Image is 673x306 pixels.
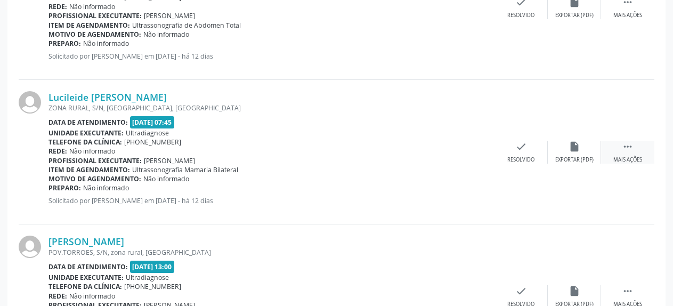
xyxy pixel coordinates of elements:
[48,262,128,271] b: Data de atendimento:
[48,292,67,301] b: Rede:
[515,285,527,297] i: check
[48,21,130,30] b: Item de agendamento:
[144,156,195,165] span: [PERSON_NAME]
[555,156,594,164] div: Exportar (PDF)
[569,285,580,297] i: insert_drive_file
[132,21,241,30] span: Ultrassonografia de Abdomen Total
[19,236,41,258] img: img
[124,282,181,291] span: [PHONE_NUMBER]
[48,248,494,257] div: POV.TORROES, S/N, zona rural, [GEOGRAPHIC_DATA]
[132,165,238,174] span: Ultrassonografia Mamaria Bilateral
[48,147,67,156] b: Rede:
[143,174,189,183] span: Não informado
[144,11,195,20] span: [PERSON_NAME]
[83,39,129,48] span: Não informado
[48,52,494,61] p: Solicitado por [PERSON_NAME] em [DATE] - há 12 dias
[48,11,142,20] b: Profissional executante:
[555,12,594,19] div: Exportar (PDF)
[83,183,129,192] span: Não informado
[69,292,115,301] span: Não informado
[515,141,527,152] i: check
[69,2,115,11] span: Não informado
[48,128,124,138] b: Unidade executante:
[126,273,169,282] span: Ultradiagnose
[124,138,181,147] span: [PHONE_NUMBER]
[48,196,494,205] p: Solicitado por [PERSON_NAME] em [DATE] - há 12 dias
[48,273,124,282] b: Unidade executante:
[143,30,189,39] span: Não informado
[48,30,141,39] b: Motivo de agendamento:
[48,236,124,247] a: [PERSON_NAME]
[48,183,81,192] b: Preparo:
[48,39,81,48] b: Preparo:
[48,156,142,165] b: Profissional executante:
[48,2,67,11] b: Rede:
[48,282,122,291] b: Telefone da clínica:
[130,261,175,273] span: [DATE] 13:00
[69,147,115,156] span: Não informado
[48,174,141,183] b: Motivo de agendamento:
[48,103,494,112] div: ZONA RURAL, S/N, [GEOGRAPHIC_DATA], [GEOGRAPHIC_DATA]
[613,12,642,19] div: Mais ações
[569,141,580,152] i: insert_drive_file
[613,156,642,164] div: Mais ações
[507,12,534,19] div: Resolvido
[126,128,169,138] span: Ultradiagnose
[130,116,175,128] span: [DATE] 07:45
[48,138,122,147] b: Telefone da clínica:
[19,91,41,114] img: img
[48,91,167,103] a: Lucileide [PERSON_NAME]
[48,118,128,127] b: Data de atendimento:
[48,165,130,174] b: Item de agendamento:
[622,141,634,152] i: 
[507,156,534,164] div: Resolvido
[622,285,634,297] i: 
